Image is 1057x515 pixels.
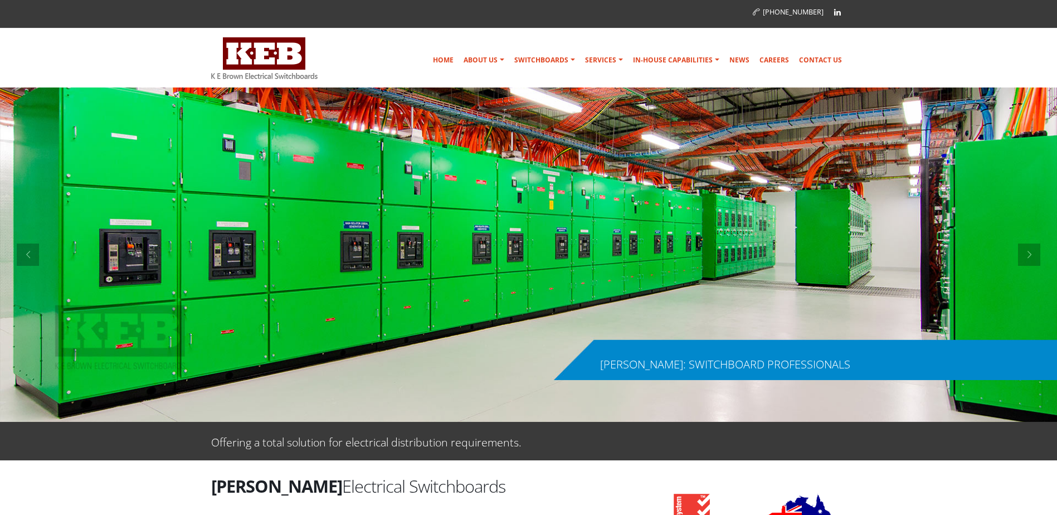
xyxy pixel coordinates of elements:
[211,474,629,498] h2: Electrical Switchboards
[600,359,850,370] div: [PERSON_NAME]: SWITCHBOARD PROFESSIONALS
[581,49,627,71] a: Services
[753,7,824,17] a: [PHONE_NUMBER]
[428,49,458,71] a: Home
[629,49,724,71] a: In-house Capabilities
[211,474,342,498] strong: [PERSON_NAME]
[725,49,754,71] a: News
[211,433,522,449] p: Offering a total solution for electrical distribution requirements.
[459,49,509,71] a: About Us
[755,49,793,71] a: Careers
[795,49,846,71] a: Contact Us
[211,37,318,79] img: K E Brown Electrical Switchboards
[829,4,846,21] a: Linkedin
[510,49,579,71] a: Switchboards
